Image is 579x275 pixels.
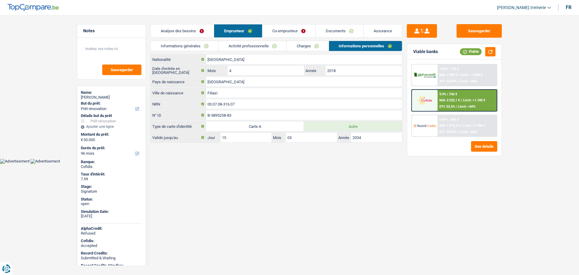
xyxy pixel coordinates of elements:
input: JJ [220,133,271,142]
h5: Notes [83,28,140,33]
span: Limit: <65% [460,130,477,134]
span: / [458,130,459,134]
span: NAI: 2 225,1 € [439,98,460,102]
span: NAI: 1 973,4 € [439,124,460,128]
span: / [461,98,462,102]
div: Stage: [81,184,142,189]
div: Cofidis: [81,239,142,243]
span: Sauvegarder [111,68,133,72]
div: Détails but du prêt [81,113,142,118]
div: Refused [81,231,142,236]
div: Name: [81,90,142,95]
div: Accepted [81,243,142,248]
span: / [458,79,459,83]
input: 12.12.12-123.12 [206,99,402,109]
div: Cofidis [81,164,142,169]
div: 9.9% | 745 € [439,92,457,96]
div: Signature [81,189,142,194]
label: N° ID [151,110,206,120]
span: / [461,124,462,128]
div: Viable [460,48,482,55]
div: Banque: [81,160,142,164]
input: Belgique [206,55,402,64]
a: Emprunteur [214,24,262,37]
input: MM [228,66,304,75]
span: € [81,137,83,142]
a: Analyse des besoins [151,24,214,37]
div: Ajouter une ligne [81,125,142,129]
label: Valide jusqu'au [151,133,206,142]
span: / [458,73,459,77]
label: NRN [151,99,206,109]
div: Record Credits Atradius: [81,263,142,268]
img: TopCompare Logo [8,4,59,11]
label: Autre [304,122,402,131]
div: [PERSON_NAME] [81,95,142,100]
a: Co-emprunteur [262,24,315,37]
div: Status: [81,197,142,202]
span: DTI: 55.89% [439,79,457,83]
button: Sauvegarder [102,65,141,75]
div: 7.99 [81,177,142,182]
span: DTI: 52.5% [439,105,455,109]
div: Viable banks [413,49,438,54]
img: Record Credits [413,120,436,131]
a: [PERSON_NAME].tremerie [492,3,551,13]
a: Informations personnelles [329,41,402,51]
span: Limit: >1.786 € [463,124,485,128]
div: 7.99% | 700 € [439,67,459,71]
button: Sauvegarder [457,24,502,38]
span: [PERSON_NAME].tremerie [497,5,546,10]
span: NAI: 1 905 € [439,73,457,77]
label: Durée du prêt: [81,146,141,150]
input: Belgique [206,77,402,87]
input: B-1234567-89 [206,110,402,120]
div: AlphaCredit: [81,226,142,231]
div: Submitted & Waiting [81,256,142,261]
div: 6.49% | 665 € [439,118,459,122]
div: Taux d'intérêt: [81,172,142,177]
label: Année [337,133,351,142]
label: Date d'entrée en [GEOGRAPHIC_DATA] [151,66,206,75]
a: Activité professionnelle [219,41,286,51]
label: Montant du prêt: [81,132,141,137]
input: AAAA [326,66,402,75]
div: open [81,201,142,206]
span: / [456,105,457,109]
label: Type de carte d'identité [151,122,206,131]
label: Nationalité [151,55,206,64]
span: Limit: >1.100 € [463,98,485,102]
a: Informations générales [151,41,218,51]
label: Ville de naissance [151,88,206,98]
label: Pays de naissance [151,77,206,87]
span: Limit: <65% [460,79,477,83]
input: AAAA [351,133,402,142]
span: DTI: 54.65% [439,130,457,134]
span: Limit: >1.000 € [460,73,482,77]
label: But du prêt: [81,101,141,106]
span: Limit: <60% [458,105,476,109]
img: Advertisement [30,159,60,164]
input: MM [286,133,337,142]
label: Mois [271,133,286,142]
a: Assurance [364,24,402,37]
div: Simulation Date: [81,209,142,214]
div: fr [566,5,571,10]
img: Cofidis [413,95,436,106]
label: Mois [206,66,227,75]
a: Charges [287,41,329,51]
div: [DATE] [81,214,142,219]
label: Jour [206,133,220,142]
div: Record Credits: [81,251,142,256]
img: AlphaCredit [413,72,436,79]
label: Carte A [206,122,304,131]
a: Documents [316,24,363,37]
button: See details [471,141,497,152]
label: Année [304,66,325,75]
